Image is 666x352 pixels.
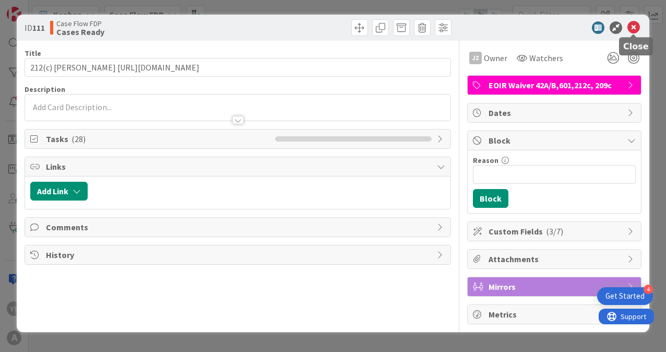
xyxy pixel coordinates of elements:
[529,52,563,64] span: Watchers
[489,280,622,293] span: Mirrors
[597,287,653,305] div: Open Get Started checklist, remaining modules: 4
[489,134,622,147] span: Block
[25,49,41,58] label: Title
[484,52,507,64] span: Owner
[32,22,45,33] b: 111
[46,133,270,145] span: Tasks
[546,226,563,237] span: ( 3/7 )
[473,189,508,208] button: Block
[25,58,451,77] input: type card name here...
[489,107,622,119] span: Dates
[644,285,653,294] div: 4
[489,308,622,321] span: Metrics
[623,41,649,51] h5: Close
[46,160,432,173] span: Links
[489,225,622,238] span: Custom Fields
[72,134,86,144] span: ( 28 )
[46,221,432,233] span: Comments
[473,156,498,165] label: Reason
[489,79,622,91] span: EOIR Waiver 42A/B,601,212c, 209c
[30,182,88,201] button: Add Link
[56,28,104,36] b: Cases Ready
[46,249,432,261] span: History
[489,253,622,265] span: Attachments
[605,291,645,301] div: Get Started
[469,52,482,64] div: JZ
[56,19,104,28] span: Case Flow FDP
[25,21,45,34] span: ID
[25,85,65,94] span: Description
[22,2,47,14] span: Support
